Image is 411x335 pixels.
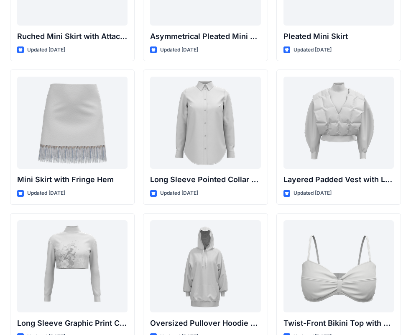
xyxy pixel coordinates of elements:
a: Long Sleeve Pointed Collar Button-Up Shirt [150,77,260,169]
p: Layered Padded Vest with Long Sleeve Top [283,174,394,186]
a: Layered Padded Vest with Long Sleeve Top [283,77,394,169]
p: Long Sleeve Pointed Collar Button-Up Shirt [150,174,260,186]
p: Updated [DATE] [294,189,332,198]
p: Updated [DATE] [27,46,65,54]
p: Updated [DATE] [294,46,332,54]
p: Asymmetrical Pleated Mini Skirt with Drape [150,31,260,42]
a: Oversized Pullover Hoodie with Front Pocket [150,220,260,312]
p: Pleated Mini Skirt [283,31,394,42]
p: Updated [DATE] [160,189,198,198]
a: Long Sleeve Graphic Print Cropped Turtleneck [17,220,128,312]
a: Twist-Front Bikini Top with Thin Straps [283,220,394,312]
p: Updated [DATE] [160,46,198,54]
p: Long Sleeve Graphic Print Cropped Turtleneck [17,317,128,329]
p: Updated [DATE] [27,189,65,198]
p: Oversized Pullover Hoodie with Front Pocket [150,317,260,329]
p: Twist-Front Bikini Top with Thin Straps [283,317,394,329]
p: Ruched Mini Skirt with Attached Draped Panel [17,31,128,42]
p: Mini Skirt with Fringe Hem [17,174,128,186]
a: Mini Skirt with Fringe Hem [17,77,128,169]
